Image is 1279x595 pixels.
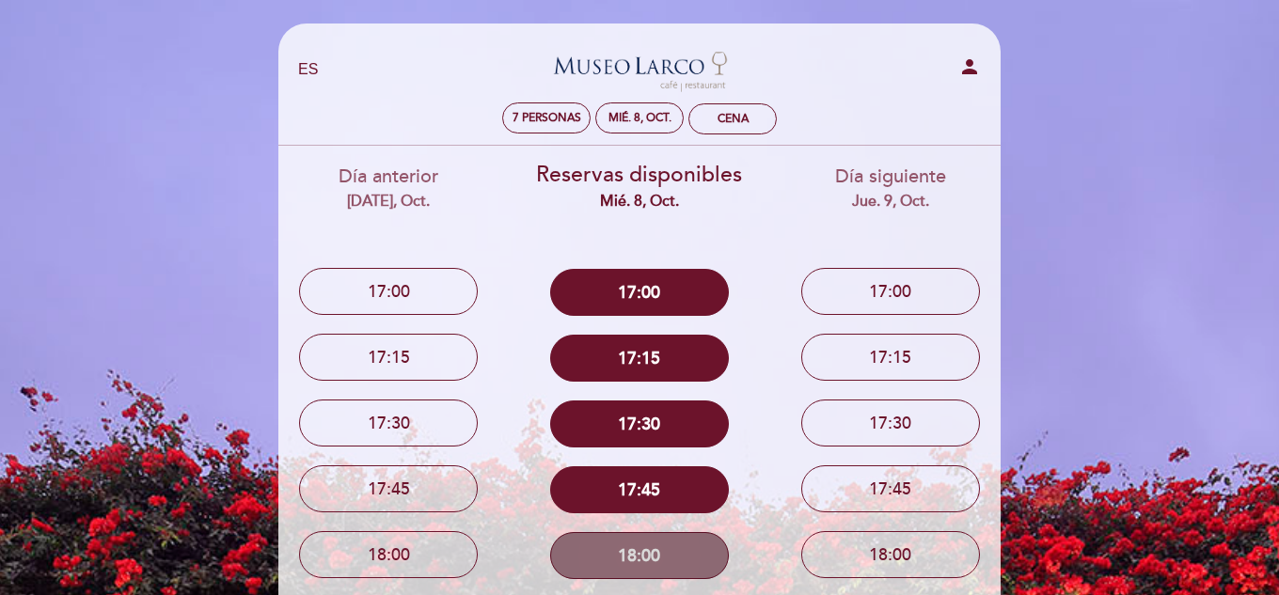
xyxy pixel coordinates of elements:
[608,111,671,125] div: mié. 8, oct.
[801,465,980,512] button: 17:45
[299,399,478,446] button: 17:30
[277,191,500,212] div: [DATE], oct.
[550,269,729,316] button: 17:00
[779,164,1002,211] div: Día siguiente
[550,532,729,579] button: 18:00
[718,112,749,126] div: Cena
[299,465,478,512] button: 17:45
[529,160,751,212] div: Reservas disponibles
[801,531,980,578] button: 18:00
[801,334,980,381] button: 17:15
[277,164,500,211] div: Día anterior
[529,191,751,212] div: mié. 8, oct.
[550,335,729,382] button: 17:15
[958,55,981,78] i: person
[513,111,581,125] span: 7 personas
[801,399,980,446] button: 17:30
[801,268,980,315] button: 17:00
[299,531,478,578] button: 18:00
[550,466,729,513] button: 17:45
[299,334,478,381] button: 17:15
[779,191,1002,212] div: jue. 9, oct.
[299,268,478,315] button: 17:00
[958,55,981,85] button: person
[522,44,757,96] a: Museo [GEOGRAPHIC_DATA] - Restaurant
[550,400,729,447] button: 17:30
